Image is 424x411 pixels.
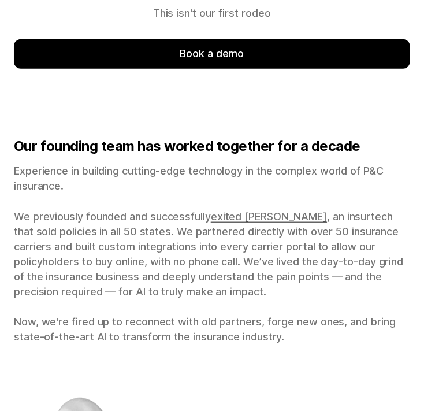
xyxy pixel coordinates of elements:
h2: Our founding team has worked together for a decade [14,138,410,155]
p: Book a demo [180,46,244,61]
span: Experience in building cutting-edge technology in the complex world of P&C insurance. We previous... [14,165,386,222]
p: This isn't our first rodeo [14,6,410,21]
a: exited [PERSON_NAME] [211,210,327,223]
span: , an insurtech that sold policies in all 50 states. We partnered directly with over 50 insurance ... [14,210,406,343]
div: Book a demo [14,39,410,68]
